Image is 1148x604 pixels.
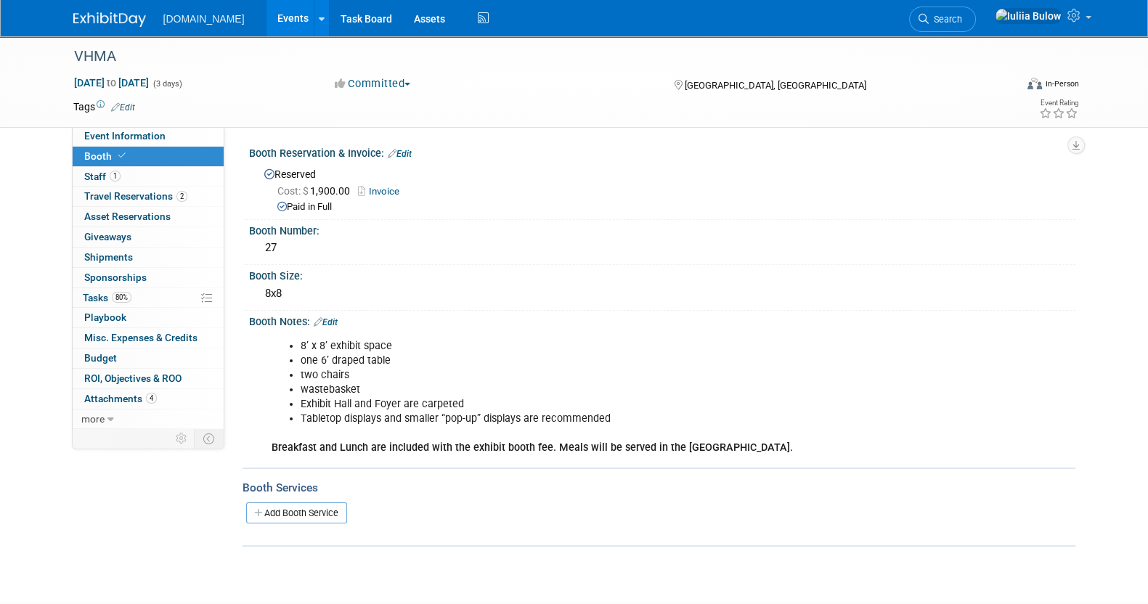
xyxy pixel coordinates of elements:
a: Edit [111,102,135,113]
div: Event Format [929,75,1079,97]
a: Shipments [73,248,224,267]
span: [DOMAIN_NAME] [163,13,245,25]
span: Booth [84,150,129,162]
b: Breakfast and Lunch are included with the exhibit booth fee. Meals will be served in the [GEOGRAP... [272,441,793,454]
a: Attachments4 [73,389,224,409]
a: Misc. Expenses & Credits [73,328,224,348]
span: 2 [176,191,187,202]
li: 8’ x 8’ exhibit space [301,339,907,354]
span: Attachments [84,393,157,404]
a: Tasks80% [73,288,224,308]
td: Tags [73,99,135,114]
div: Paid in Full [277,200,1064,214]
td: Toggle Event Tabs [194,429,224,448]
a: Playbook [73,308,224,327]
span: 4 [146,393,157,404]
a: Edit [388,149,412,159]
div: Reserved [260,163,1064,214]
a: Edit [314,317,338,327]
a: Booth [73,147,224,166]
a: Staff1 [73,167,224,187]
span: Staff [84,171,121,182]
span: Budget [84,352,117,364]
span: Misc. Expenses & Credits [84,332,198,343]
li: wastebasket [301,383,907,397]
div: 27 [260,237,1064,259]
span: Shipments [84,251,133,263]
span: Search [929,14,962,25]
img: Format-Inperson.png [1027,78,1042,89]
span: Giveaways [84,231,131,242]
div: Booth Number: [249,220,1075,238]
span: Sponsorships [84,272,147,283]
span: Cost: $ [277,185,310,197]
a: ROI, Objectives & ROO [73,369,224,388]
li: Exhibit Hall and Foyer are carpeted [301,397,907,412]
a: Travel Reservations2 [73,187,224,206]
li: Tabletop displays and smaller “pop-up” displays are recommended [301,412,907,426]
span: Event Information [84,130,166,142]
a: Asset Reservations [73,207,224,226]
img: Iuliia Bulow [995,8,1062,24]
td: Personalize Event Tab Strip [169,429,195,448]
span: ROI, Objectives & ROO [84,372,182,384]
div: Booth Reservation & Invoice: [249,142,1075,161]
a: Sponsorships [73,268,224,287]
a: more [73,409,224,429]
span: 1,900.00 [277,185,356,197]
img: ExhibitDay [73,12,146,27]
i: Booth reservation complete [118,152,126,160]
div: Booth Services [243,480,1075,496]
a: Invoice [358,186,407,197]
div: 8x8 [260,282,1064,305]
a: Budget [73,348,224,368]
span: Tasks [83,292,131,303]
div: Event Rating [1038,99,1078,107]
span: Asset Reservations [84,211,171,222]
span: 1 [110,171,121,181]
span: (3 days) [152,79,182,89]
a: Search [909,7,976,32]
span: [GEOGRAPHIC_DATA], [GEOGRAPHIC_DATA] [685,80,866,91]
button: Committed [330,76,416,91]
span: to [105,77,118,89]
a: Giveaways [73,227,224,247]
span: [DATE] [DATE] [73,76,150,89]
div: VHMA [69,44,993,70]
div: Booth Notes: [249,311,1075,330]
span: Playbook [84,311,126,323]
div: In-Person [1044,78,1078,89]
span: 80% [112,292,131,303]
span: more [81,413,105,425]
li: one 6’ draped table [301,354,907,368]
a: Add Booth Service [246,502,347,523]
span: Travel Reservations [84,190,187,202]
li: two chairs [301,368,907,383]
a: Event Information [73,126,224,146]
div: Booth Size: [249,265,1075,283]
